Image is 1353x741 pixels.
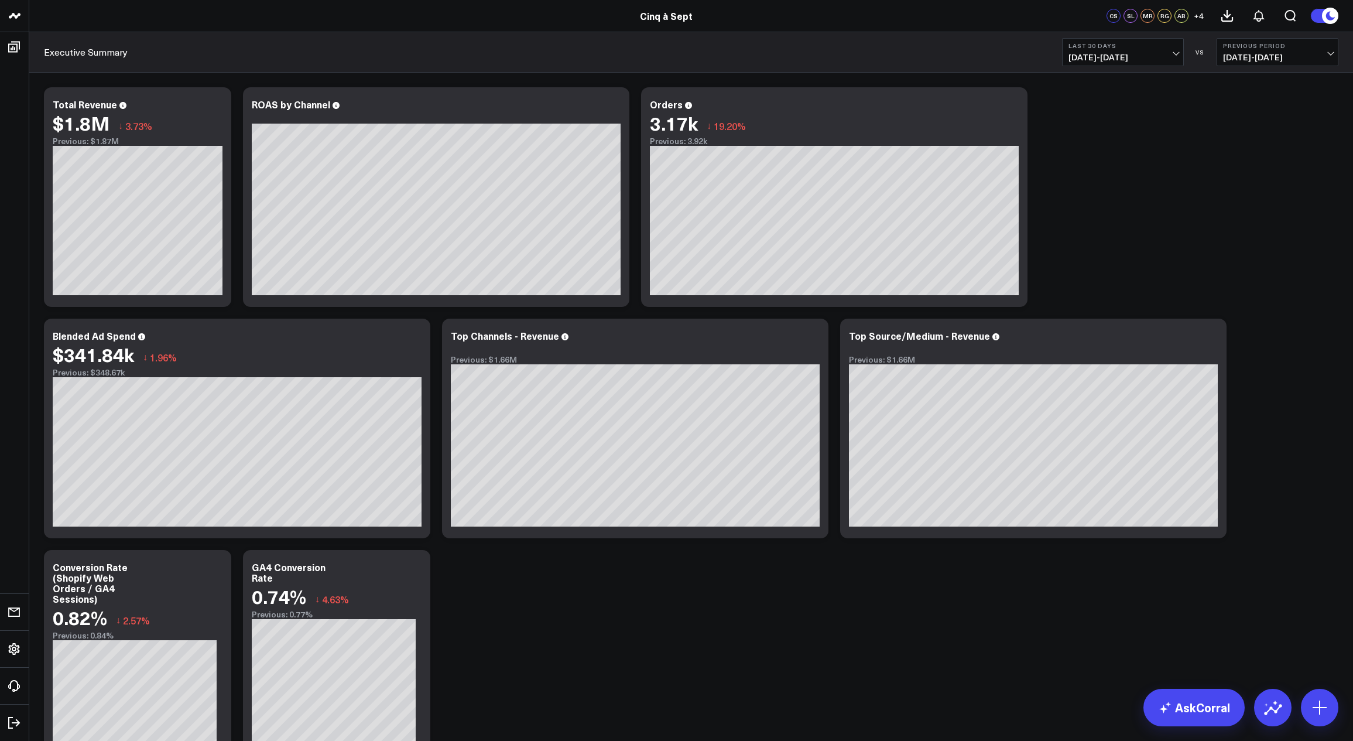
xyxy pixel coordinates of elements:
div: Top Source/Medium - Revenue [849,329,990,342]
span: 4.63% [322,593,349,606]
button: Last 30 Days[DATE]-[DATE] [1062,38,1184,66]
span: [DATE] - [DATE] [1068,53,1177,62]
a: AskCorral [1143,689,1245,726]
b: Previous Period [1223,42,1332,49]
div: RG [1157,9,1172,23]
div: Previous: 0.77% [252,610,422,619]
div: Previous: 0.84% [53,631,222,640]
div: $1.8M [53,112,109,134]
div: Previous: $1.66M [451,355,820,364]
span: 1.96% [150,351,177,364]
button: Previous Period[DATE]-[DATE] [1217,38,1338,66]
span: 3.73% [125,119,152,132]
div: Previous: 3.92k [650,136,1019,146]
span: ↓ [315,592,320,607]
div: Total Revenue [53,98,117,111]
div: Previous: $348.67k [53,368,422,377]
span: + 4 [1194,12,1204,20]
div: $341.84k [53,344,134,365]
a: Cinq à Sept [640,9,693,22]
div: 0.74% [252,586,306,607]
span: ↓ [707,118,711,134]
div: Top Channels - Revenue [451,329,559,342]
div: CS [1107,9,1121,23]
span: 19.20% [714,119,746,132]
span: ↓ [116,613,121,628]
div: VS [1190,49,1211,56]
div: Previous: $1.87M [53,136,222,146]
a: Executive Summary [44,46,128,59]
div: 3.17k [650,112,698,134]
div: Previous: $1.66M [849,355,1218,364]
span: ↓ [118,118,123,134]
div: Conversion Rate (Shopify Web Orders / GA4 Sessions) [53,561,128,605]
div: ROAS by Channel [252,98,330,111]
div: SL [1123,9,1138,23]
span: ↓ [143,350,148,365]
div: 0.82% [53,607,107,628]
span: [DATE] - [DATE] [1223,53,1332,62]
div: GA4 Conversion Rate [252,561,326,584]
div: Orders [650,98,683,111]
div: MR [1140,9,1155,23]
button: +4 [1191,9,1205,23]
div: Blended Ad Spend [53,329,136,342]
span: 2.57% [123,614,150,627]
div: AB [1174,9,1188,23]
b: Last 30 Days [1068,42,1177,49]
